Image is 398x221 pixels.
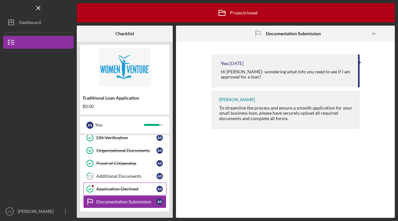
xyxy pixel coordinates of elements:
a: Proof of CitizenshipAS [83,157,166,170]
div: Documentation Submission [96,199,156,204]
div: A S [156,199,163,205]
div: To streamline the process and ensure a smooth application for your small business loan, please ha... [219,105,354,121]
div: [PERSON_NAME] [16,205,58,219]
div: A S [86,122,93,129]
a: Organizational DocumentsAS [83,144,166,157]
a: 21Additional DocumentsAS [83,170,166,183]
div: A S [156,147,163,154]
div: A S [156,186,163,192]
div: Project closed [214,5,258,21]
div: $0.00 [83,104,167,109]
tspan: 21 [88,174,92,178]
text: AS [8,210,12,213]
div: A S [156,173,163,179]
div: Application Declined [96,186,156,192]
img: Product logo [80,48,170,86]
div: [PERSON_NAME] [219,97,255,102]
div: A S [156,135,163,141]
div: Dashboard [19,16,41,30]
div: You [95,119,144,130]
div: EIN Verification [96,135,156,140]
div: Hi [PERSON_NAME]- wondering what info you need to see if I am approved for a loan? [221,69,352,79]
button: AS[PERSON_NAME] [3,205,74,218]
div: A S [156,160,163,167]
div: Traditional Loan Application [83,95,167,101]
b: Checklist [115,31,134,36]
div: Organizational Documents [96,148,156,153]
b: Documentation Submission [266,31,321,36]
div: Proof of Citizenship [96,161,156,166]
a: Application DeclinedAS [83,183,166,195]
a: EIN VerificationAS [83,131,166,144]
button: Dashboard [3,16,74,29]
div: You [221,61,228,66]
a: Documentation SubmissionAS [83,195,166,208]
div: Additional Documents [96,174,156,179]
time: 2024-12-05 17:43 [229,61,243,66]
